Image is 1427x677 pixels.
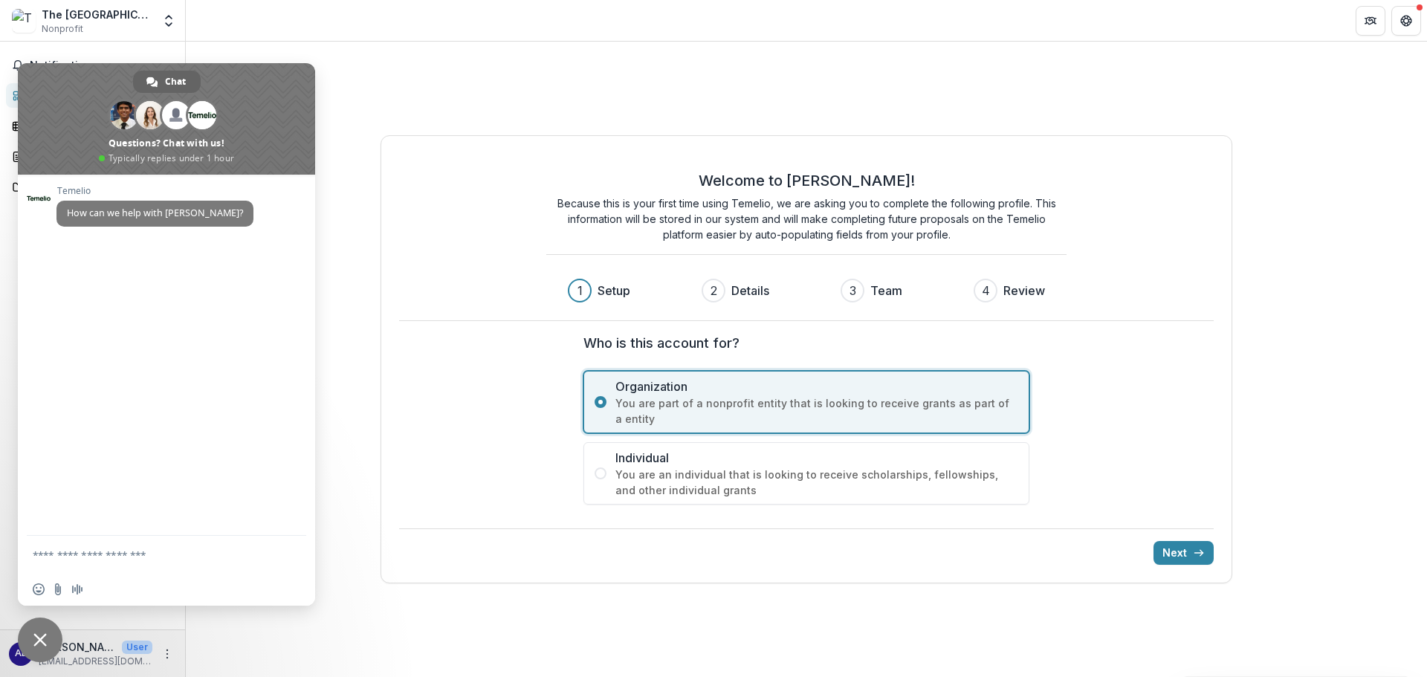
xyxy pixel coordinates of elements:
[33,583,45,595] span: Insert an emoji
[598,282,630,299] h3: Setup
[731,282,769,299] h3: Details
[71,583,83,595] span: Audio message
[870,282,902,299] h3: Team
[6,114,179,138] a: Tasks
[52,583,64,595] span: Send a file
[158,6,179,36] button: Open entity switcher
[18,618,62,662] a: Close chat
[1153,541,1214,565] button: Next
[67,207,243,219] span: How can we help with [PERSON_NAME]?
[568,279,1045,302] div: Progress
[42,7,152,22] div: The [GEOGRAPHIC_DATA]
[850,282,856,299] div: 3
[56,186,253,196] span: Temelio
[12,9,36,33] img: The Montrose Center
[133,71,201,93] a: Chat
[30,59,173,72] span: Notifications
[122,641,152,654] p: User
[577,282,583,299] div: 1
[6,144,179,169] a: Proposals
[583,333,1020,353] label: Who is this account for?
[615,449,1018,467] span: Individual
[6,54,179,77] button: Notifications
[615,378,1018,395] span: Organization
[33,536,271,573] textarea: Compose your message...
[6,83,179,108] a: Dashboard
[711,282,717,299] div: 2
[165,71,186,93] span: Chat
[615,467,1018,498] span: You are an individual that is looking to receive scholarships, fellowships, and other individual ...
[6,175,179,199] a: Documents
[546,195,1067,242] p: Because this is your first time using Temelio, we are asking you to complete the following profil...
[1391,6,1421,36] button: Get Help
[982,282,990,299] div: 4
[42,22,83,36] span: Nonprofit
[39,639,116,655] p: [PERSON_NAME]
[15,649,27,658] div: Avery Belyeu
[615,395,1018,427] span: You are part of a nonprofit entity that is looking to receive grants as part of a entity
[1356,6,1385,36] button: Partners
[699,172,915,190] h2: Welcome to [PERSON_NAME]!
[1003,282,1045,299] h3: Review
[39,655,152,668] p: [EMAIL_ADDRESS][DOMAIN_NAME]
[158,645,176,663] button: More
